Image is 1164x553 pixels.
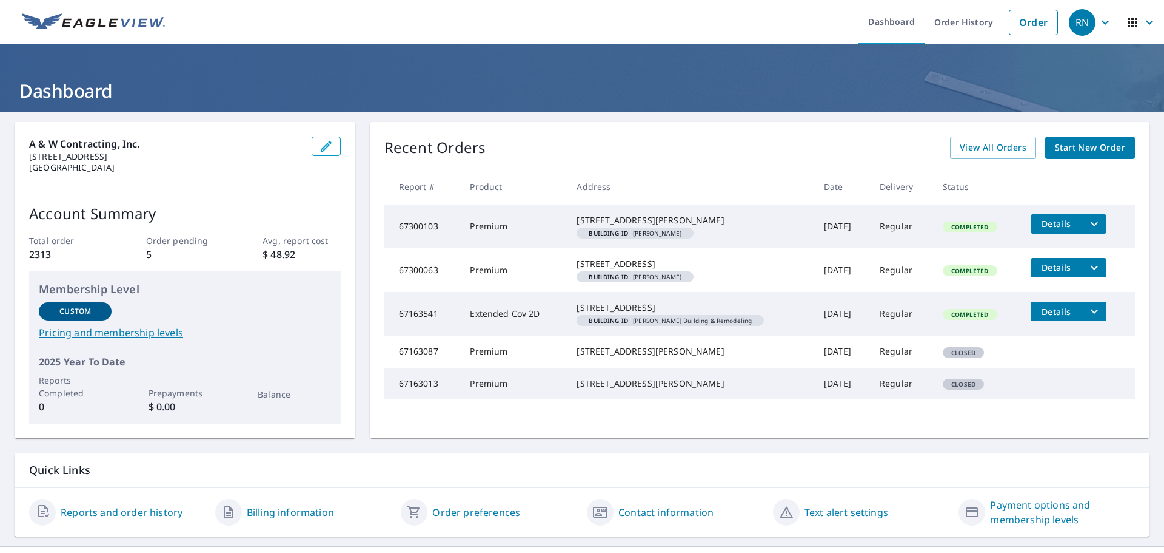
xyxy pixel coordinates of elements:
p: Order pending [146,234,224,247]
p: 0 [39,399,112,414]
em: Building ID [589,274,628,280]
div: [STREET_ADDRESS][PERSON_NAME] [577,345,804,358]
span: Completed [944,310,995,319]
span: Details [1038,306,1074,317]
th: Delivery [870,169,933,205]
a: Start New Order [1045,137,1135,159]
span: Start New Order [1055,140,1125,155]
p: [STREET_ADDRESS] [29,151,302,162]
button: detailsBtn-67300103 [1031,214,1082,234]
p: Reports Completed [39,374,112,399]
p: 2313 [29,247,107,262]
div: RN [1069,9,1095,36]
a: Billing information [247,505,334,520]
td: 67163541 [384,292,461,336]
span: Closed [944,380,983,388]
a: Contact information [618,505,714,520]
button: detailsBtn-67300063 [1031,258,1082,277]
span: [PERSON_NAME] [581,230,689,236]
td: Premium [460,205,567,248]
th: Address [567,169,814,205]
p: Recent Orders [384,137,486,159]
span: [PERSON_NAME] Building & Remodeling [581,317,759,324]
td: Extended Cov 2D [460,292,567,336]
td: Premium [460,248,567,292]
span: [PERSON_NAME] [581,274,689,280]
span: Closed [944,348,983,357]
p: 5 [146,247,224,262]
td: [DATE] [814,248,870,292]
a: Pricing and membership levels [39,325,331,340]
a: Payment options and membership levels [990,498,1135,527]
p: Membership Level [39,281,331,297]
a: View All Orders [950,137,1036,159]
span: Completed [944,223,995,231]
div: [STREET_ADDRESS][PERSON_NAME] [577,214,804,226]
td: [DATE] [814,292,870,336]
td: Regular [870,292,933,336]
span: Completed [944,266,995,275]
a: Order preferences [432,505,520,520]
h1: Dashboard [15,78,1149,103]
a: Text alert settings [804,505,888,520]
span: Details [1038,218,1074,229]
td: Regular [870,368,933,399]
th: Date [814,169,870,205]
button: filesDropdownBtn-67300063 [1082,258,1106,277]
p: [GEOGRAPHIC_DATA] [29,162,302,173]
td: [DATE] [814,336,870,367]
td: Regular [870,336,933,367]
p: Custom [59,306,91,317]
td: Premium [460,336,567,367]
p: A & W Contracting, Inc. [29,137,302,151]
span: View All Orders [960,140,1026,155]
p: Balance [258,388,330,401]
span: Details [1038,262,1074,273]
p: $ 48.92 [263,247,340,262]
td: 67163087 [384,336,461,367]
td: Regular [870,205,933,248]
em: Building ID [589,230,628,236]
td: [DATE] [814,368,870,399]
button: filesDropdownBtn-67163541 [1082,302,1106,321]
p: 2025 Year To Date [39,355,331,369]
th: Report # [384,169,461,205]
th: Product [460,169,567,205]
p: Prepayments [149,387,221,399]
td: 67300063 [384,248,461,292]
img: EV Logo [22,13,165,32]
p: Total order [29,234,107,247]
button: detailsBtn-67163541 [1031,302,1082,321]
button: filesDropdownBtn-67300103 [1082,214,1106,234]
p: Account Summary [29,203,341,225]
em: Building ID [589,317,628,324]
div: [STREET_ADDRESS] [577,258,804,270]
td: [DATE] [814,205,870,248]
div: [STREET_ADDRESS] [577,302,804,314]
td: 67300103 [384,205,461,248]
p: Avg. report cost [263,234,340,247]
a: Reports and order history [61,505,182,520]
p: Quick Links [29,463,1135,478]
td: 67163013 [384,368,461,399]
th: Status [933,169,1021,205]
td: Regular [870,248,933,292]
p: $ 0.00 [149,399,221,414]
div: [STREET_ADDRESS][PERSON_NAME] [577,378,804,390]
td: Premium [460,368,567,399]
a: Order [1009,10,1058,35]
